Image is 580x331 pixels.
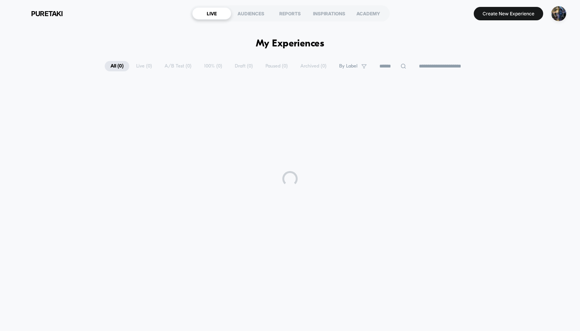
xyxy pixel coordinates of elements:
div: ACADEMY [349,7,388,20]
button: ppic [549,6,568,21]
span: puretaki [31,10,63,18]
div: INSPIRATIONS [310,7,349,20]
div: AUDIENCES [231,7,270,20]
div: REPORTS [270,7,310,20]
span: By Label [339,63,358,69]
img: ppic [551,6,566,21]
button: Create New Experience [474,7,543,20]
button: puretaki [12,7,65,20]
div: LIVE [192,7,231,20]
span: All ( 0 ) [105,61,129,71]
h1: My Experiences [256,38,325,49]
